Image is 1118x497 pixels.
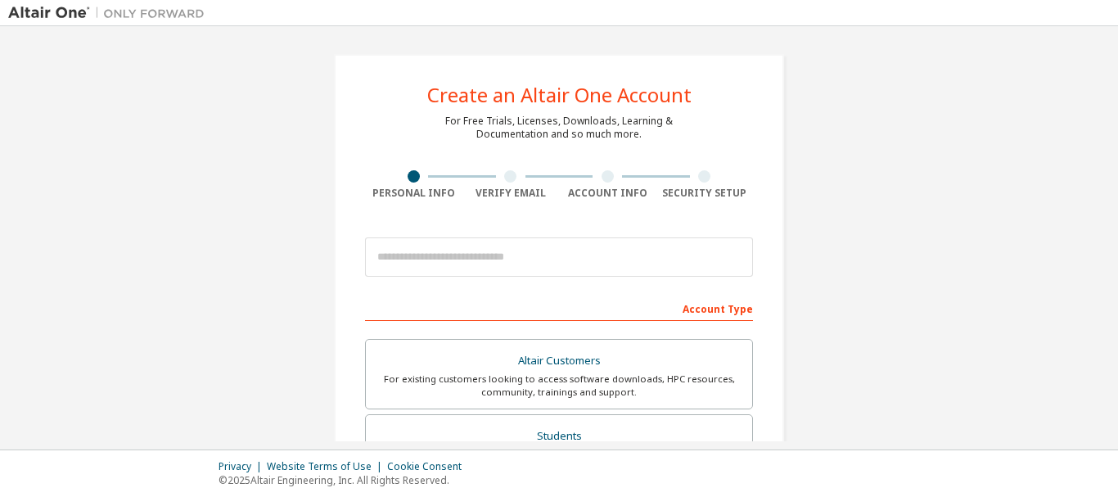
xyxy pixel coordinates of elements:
[365,295,753,321] div: Account Type
[219,460,267,473] div: Privacy
[376,373,742,399] div: For existing customers looking to access software downloads, HPC resources, community, trainings ...
[376,350,742,373] div: Altair Customers
[427,85,692,105] div: Create an Altair One Account
[559,187,656,200] div: Account Info
[387,460,471,473] div: Cookie Consent
[376,425,742,448] div: Students
[365,187,462,200] div: Personal Info
[8,5,213,21] img: Altair One
[445,115,673,141] div: For Free Trials, Licenses, Downloads, Learning & Documentation and so much more.
[219,473,471,487] p: © 2025 Altair Engineering, Inc. All Rights Reserved.
[656,187,754,200] div: Security Setup
[267,460,387,473] div: Website Terms of Use
[462,187,560,200] div: Verify Email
